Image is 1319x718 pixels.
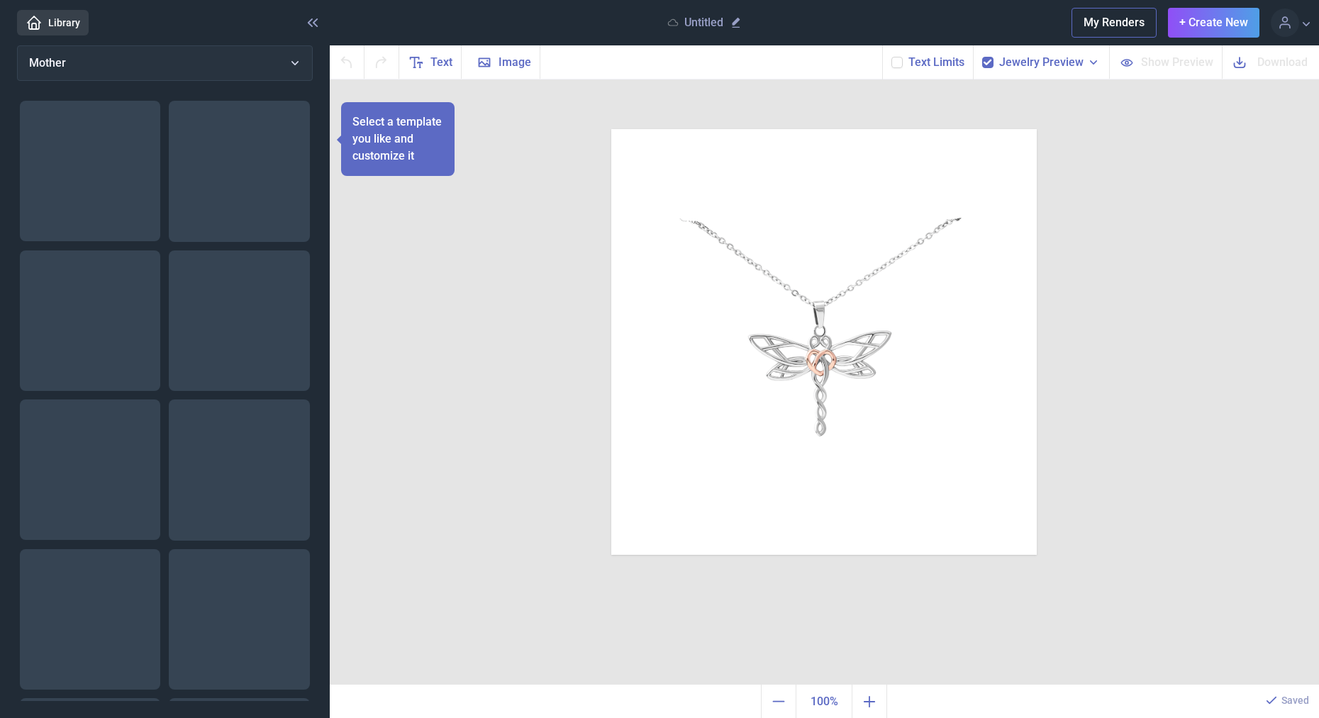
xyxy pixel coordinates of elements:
button: Redo [364,45,399,79]
button: Mother [17,45,313,81]
button: Actual size [796,685,852,718]
button: Download [1222,45,1319,79]
img: Mothers Day [169,549,310,690]
span: Jewelry Preview [999,54,1084,71]
img: Thanks mom, for gifting me life [169,101,310,242]
img: Message Card Mother day [20,399,160,540]
button: Text Limits [908,54,964,71]
button: Show Preview [1109,45,1222,79]
button: Undo [330,45,364,79]
button: + Create New [1168,8,1259,38]
img: Mother is someone you laugh with [20,250,160,391]
span: Image [499,54,531,71]
button: Zoom in [852,685,887,718]
p: Select a template you like and customize it [352,114,443,165]
a: Library [17,10,89,35]
img: Mom - I'm assured of your love [169,399,310,541]
p: Saved [1281,693,1309,707]
button: Jewelry Preview [999,54,1101,71]
button: Image [462,45,540,79]
span: Download [1257,54,1308,70]
img: Dear Mom I love you so much [169,250,310,392]
button: My Renders [1072,8,1157,38]
img: We will meet again [20,549,160,690]
span: Text [430,54,452,71]
span: Mother [29,56,66,70]
button: Text [399,45,462,79]
button: Zoom out [761,685,796,718]
img: Mama was my greatest teacher [20,101,160,241]
span: 100% [799,687,849,716]
span: Show Preview [1141,54,1213,70]
p: Untitled [684,16,723,30]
